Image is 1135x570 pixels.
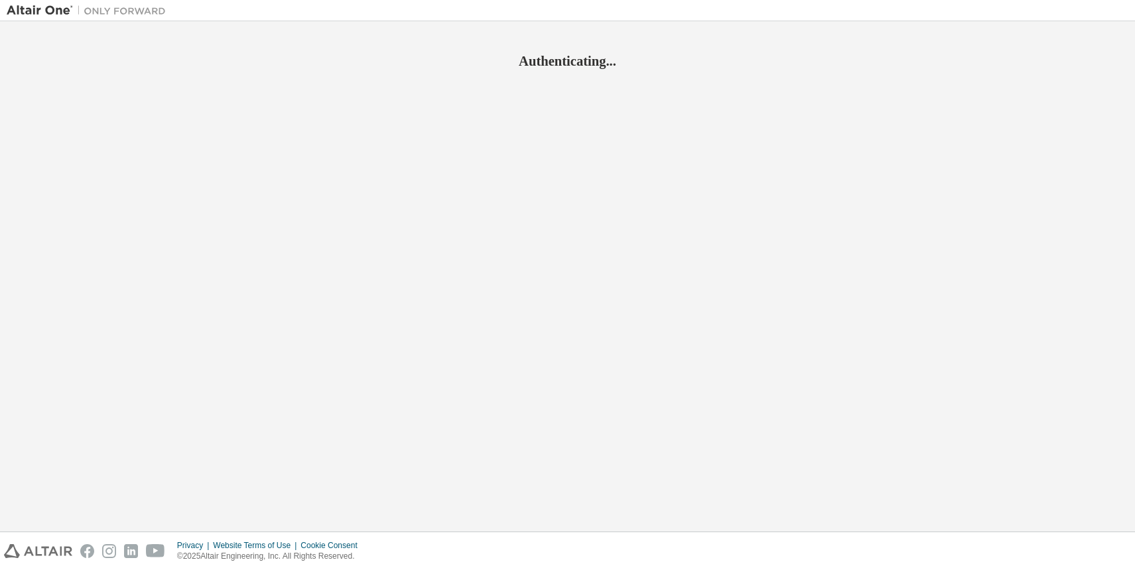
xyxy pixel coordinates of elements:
[102,544,116,558] img: instagram.svg
[7,4,172,17] img: Altair One
[300,540,365,551] div: Cookie Consent
[7,52,1128,70] h2: Authenticating...
[177,540,213,551] div: Privacy
[80,544,94,558] img: facebook.svg
[177,551,366,562] p: © 2025 Altair Engineering, Inc. All Rights Reserved.
[4,544,72,558] img: altair_logo.svg
[213,540,300,551] div: Website Terms of Use
[146,544,165,558] img: youtube.svg
[124,544,138,558] img: linkedin.svg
